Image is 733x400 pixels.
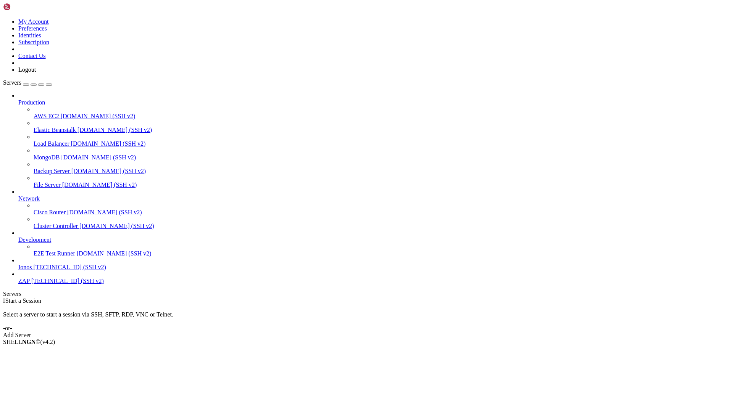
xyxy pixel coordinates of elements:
span: [DOMAIN_NAME] (SSH v2) [77,127,152,133]
a: Cisco Router [DOMAIN_NAME] (SSH v2) [34,209,730,216]
li: ZAP [TECHNICAL_ID] (SSH v2) [18,271,730,284]
span: Cluster Controller [34,223,78,229]
li: MongoDB [DOMAIN_NAME] (SSH v2) [34,147,730,161]
span: [DOMAIN_NAME] (SSH v2) [79,223,154,229]
a: Cluster Controller [DOMAIN_NAME] (SSH v2) [34,223,730,230]
span: [DOMAIN_NAME] (SSH v2) [71,140,146,147]
a: E2E Test Runner [DOMAIN_NAME] (SSH v2) [34,250,730,257]
span: [DOMAIN_NAME] (SSH v2) [77,250,152,257]
li: Development [18,230,730,257]
span: Cisco Router [34,209,66,215]
div: Servers [3,291,730,297]
a: Logout [18,66,36,73]
span: Servers [3,79,21,86]
span: ZAP [18,278,30,284]
a: Subscription [18,39,49,45]
span: [DOMAIN_NAME] (SSH v2) [62,182,137,188]
li: Ionos [TECHNICAL_ID] (SSH v2) [18,257,730,271]
span: Backup Server [34,168,70,174]
span: [TECHNICAL_ID] (SSH v2) [34,264,106,270]
span: Elastic Beanstalk [34,127,76,133]
a: AWS EC2 [DOMAIN_NAME] (SSH v2) [34,113,730,120]
a: Production [18,99,730,106]
span: AWS EC2 [34,113,59,119]
span: Development [18,236,51,243]
span: Ionos [18,264,32,270]
span: Network [18,195,40,202]
li: File Server [DOMAIN_NAME] (SSH v2) [34,175,730,188]
span: E2E Test Runner [34,250,75,257]
span: Load Balancer [34,140,69,147]
a: Elastic Beanstalk [DOMAIN_NAME] (SSH v2) [34,127,730,133]
a: Load Balancer [DOMAIN_NAME] (SSH v2) [34,140,730,147]
a: My Account [18,18,49,25]
span: File Server [34,182,61,188]
span: Start a Session [5,297,41,304]
a: Ionos [TECHNICAL_ID] (SSH v2) [18,264,730,271]
li: Production [18,92,730,188]
div: Select a server to start a session via SSH, SFTP, RDP, VNC or Telnet. -or- [3,304,730,332]
li: Cisco Router [DOMAIN_NAME] (SSH v2) [34,202,730,216]
li: Cluster Controller [DOMAIN_NAME] (SSH v2) [34,216,730,230]
li: Elastic Beanstalk [DOMAIN_NAME] (SSH v2) [34,120,730,133]
a: MongoDB [DOMAIN_NAME] (SSH v2) [34,154,730,161]
a: Contact Us [18,53,46,59]
img: Shellngn [3,3,47,11]
li: Load Balancer [DOMAIN_NAME] (SSH v2) [34,133,730,147]
div: Add Server [3,332,730,339]
li: AWS EC2 [DOMAIN_NAME] (SSH v2) [34,106,730,120]
span: [DOMAIN_NAME] (SSH v2) [61,113,136,119]
span: [DOMAIN_NAME] (SSH v2) [67,209,142,215]
span:  [3,297,5,304]
span: SHELL © [3,339,55,345]
a: Preferences [18,25,47,32]
span: [TECHNICAL_ID] (SSH v2) [31,278,104,284]
a: Servers [3,79,52,86]
li: E2E Test Runner [DOMAIN_NAME] (SSH v2) [34,243,730,257]
a: ZAP [TECHNICAL_ID] (SSH v2) [18,278,730,284]
a: Identities [18,32,41,39]
a: Network [18,195,730,202]
a: Development [18,236,730,243]
span: 4.2.0 [40,339,55,345]
span: Production [18,99,45,106]
span: [DOMAIN_NAME] (SSH v2) [61,154,136,161]
span: MongoDB [34,154,60,161]
a: File Server [DOMAIN_NAME] (SSH v2) [34,182,730,188]
b: NGN [22,339,36,345]
a: Backup Server [DOMAIN_NAME] (SSH v2) [34,168,730,175]
li: Backup Server [DOMAIN_NAME] (SSH v2) [34,161,730,175]
li: Network [18,188,730,230]
span: [DOMAIN_NAME] (SSH v2) [71,168,146,174]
